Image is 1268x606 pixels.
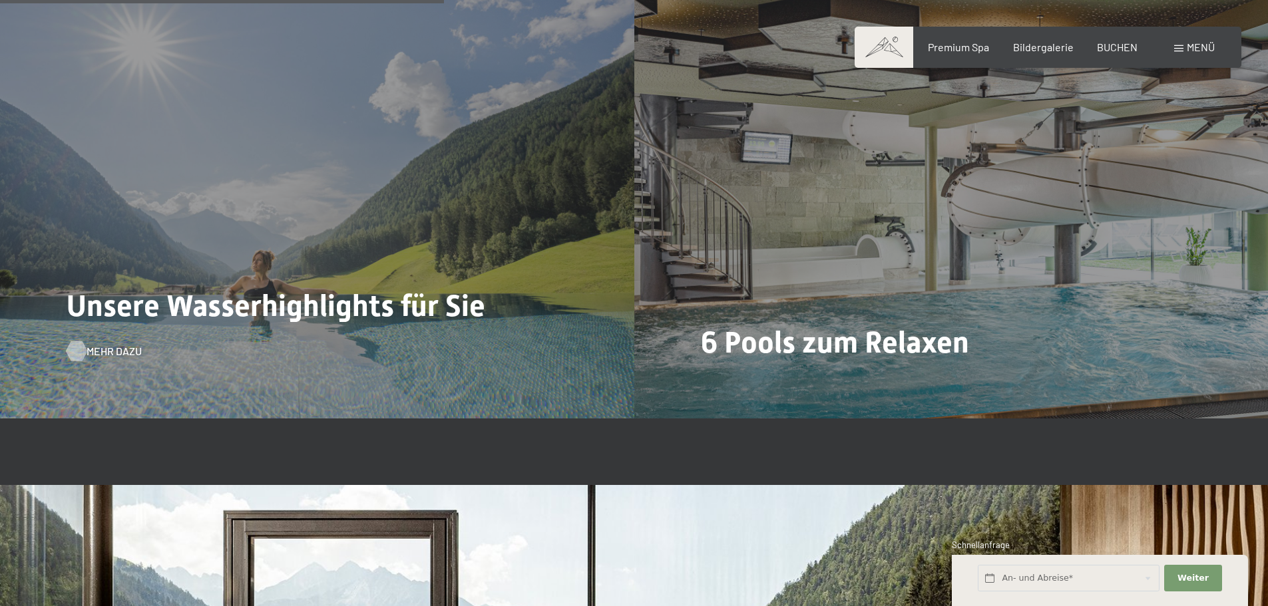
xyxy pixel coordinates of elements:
[1097,41,1138,53] a: BUCHEN
[952,539,1010,550] span: Schnellanfrage
[87,344,142,359] span: Mehr dazu
[1013,41,1074,53] a: Bildergalerie
[928,41,989,53] a: Premium Spa
[1164,565,1221,592] button: Weiter
[701,325,969,360] span: 6 Pools zum Relaxen
[67,288,485,323] span: Unsere Wasserhighlights für Sie
[1177,572,1209,584] span: Weiter
[1187,41,1215,53] span: Menü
